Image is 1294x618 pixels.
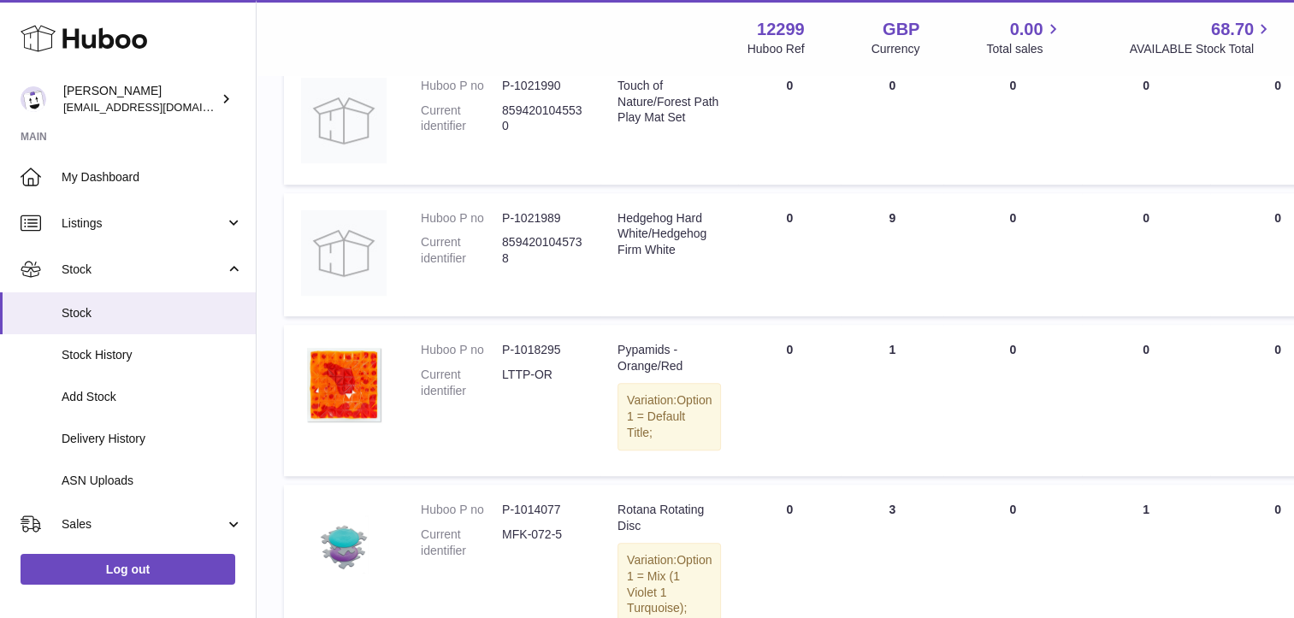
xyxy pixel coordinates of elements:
[421,502,502,518] dt: Huboo P no
[872,41,920,57] div: Currency
[502,78,583,94] dd: P-1021990
[502,210,583,227] dd: P-1021989
[747,41,805,57] div: Huboo Ref
[986,41,1062,57] span: Total sales
[62,305,243,321] span: Stock
[62,347,243,363] span: Stock History
[986,18,1062,57] a: 0.00 Total sales
[301,502,387,587] img: product image
[841,325,943,475] td: 1
[502,103,583,135] dd: 8594201045530
[627,393,712,439] span: Option 1 = Default Title;
[1129,41,1273,57] span: AVAILABLE Stock Total
[62,169,243,185] span: My Dashboard
[21,554,235,585] a: Log out
[1082,61,1210,185] td: 0
[1010,18,1043,41] span: 0.00
[62,389,243,405] span: Add Stock
[1274,343,1281,356] span: 0
[421,527,502,559] dt: Current identifier
[1274,503,1281,516] span: 0
[617,78,721,127] div: Touch of Nature/Forest Path Play Mat Set
[617,342,721,374] div: Pypamids - Orange/Red
[738,325,841,475] td: 0
[738,61,841,185] td: 0
[502,527,583,559] dd: MFK-072-5
[502,342,583,358] dd: P-1018295
[63,83,217,115] div: [PERSON_NAME]
[1129,18,1273,57] a: 68.70 AVAILABLE Stock Total
[421,78,502,94] dt: Huboo P no
[1274,79,1281,92] span: 0
[421,342,502,358] dt: Huboo P no
[62,473,243,489] span: ASN Uploads
[21,86,46,112] img: internalAdmin-12299@internal.huboo.com
[301,210,387,296] img: product image
[1082,193,1210,317] td: 0
[62,262,225,278] span: Stock
[62,215,225,232] span: Listings
[841,193,943,317] td: 9
[301,342,387,427] img: product image
[617,210,721,259] div: Hedgehog Hard White/Hedgehog Firm White
[421,234,502,267] dt: Current identifier
[62,431,243,447] span: Delivery History
[1274,211,1281,225] span: 0
[1211,18,1254,41] span: 68.70
[841,61,943,185] td: 0
[617,502,721,534] div: Rotana Rotating Disc
[502,502,583,518] dd: P-1014077
[943,61,1082,185] td: 0
[738,193,841,317] td: 0
[617,383,721,450] div: Variation:
[63,100,251,114] span: [EMAIL_ADDRESS][DOMAIN_NAME]
[757,18,805,41] strong: 12299
[883,18,919,41] strong: GBP
[1082,325,1210,475] td: 0
[943,193,1082,317] td: 0
[62,516,225,533] span: Sales
[421,103,502,135] dt: Current identifier
[421,210,502,227] dt: Huboo P no
[502,234,583,267] dd: 8594201045738
[502,367,583,399] dd: LTTP-OR
[943,325,1082,475] td: 0
[301,78,387,163] img: product image
[421,367,502,399] dt: Current identifier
